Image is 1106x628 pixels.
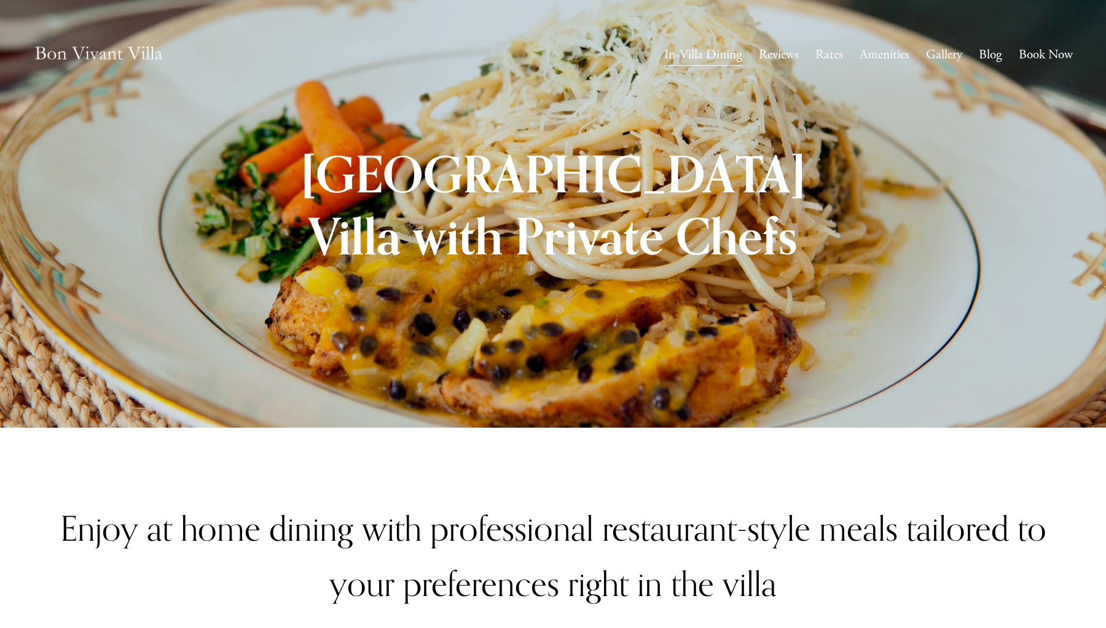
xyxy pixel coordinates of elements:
p: Enjoy at home dining with professional restaurant-style meals tailored to your preferences right ... [33,501,1073,611]
img: Caribbean Vacation Rental | Bon Vivant Villa [33,33,164,77]
a: Rates [815,43,843,66]
strong: [GEOGRAPHIC_DATA] Villa with Private Chefs [301,143,818,267]
a: Amenities [860,43,909,66]
a: Gallery [926,43,962,66]
a: Blog [979,43,1002,66]
a: In-Villa Dining [664,43,742,66]
a: Book Now [1019,43,1073,66]
a: Reviews [759,43,799,66]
